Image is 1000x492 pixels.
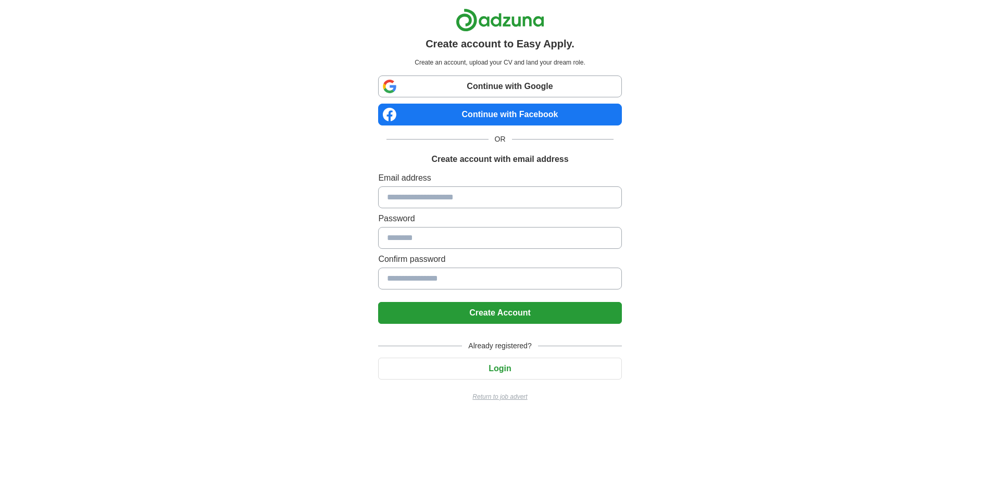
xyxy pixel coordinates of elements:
[378,364,621,373] a: Login
[380,58,619,67] p: Create an account, upload your CV and land your dream role.
[378,392,621,401] a: Return to job advert
[489,134,512,145] span: OR
[378,104,621,125] a: Continue with Facebook
[378,253,621,266] label: Confirm password
[378,212,621,225] label: Password
[431,153,568,166] h1: Create account with email address
[462,340,537,351] span: Already registered?
[378,75,621,97] a: Continue with Google
[378,172,621,184] label: Email address
[378,302,621,324] button: Create Account
[378,358,621,380] button: Login
[456,8,544,32] img: Adzuna logo
[426,36,574,52] h1: Create account to Easy Apply.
